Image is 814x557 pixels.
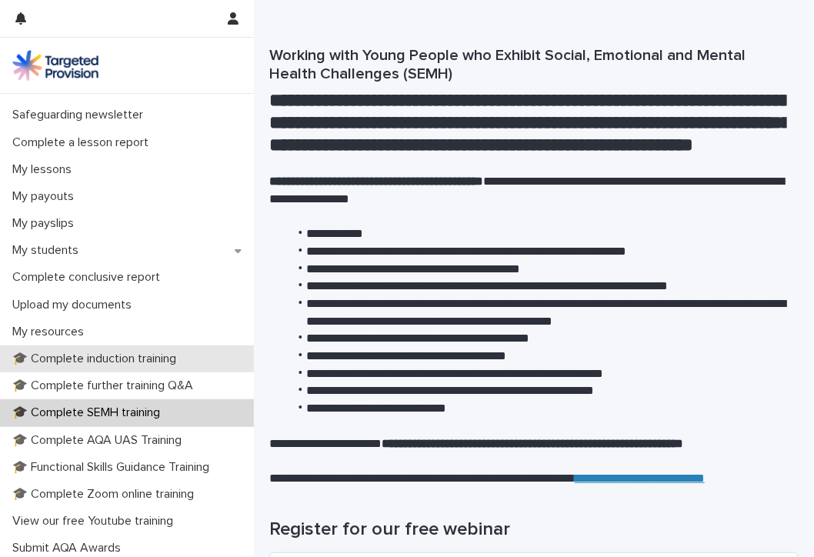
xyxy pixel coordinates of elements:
[6,379,205,393] p: 🎓 Complete further training Q&A
[6,189,86,204] p: My payouts
[12,50,98,81] img: M5nRWzHhSzIhMunXDL62
[6,487,206,502] p: 🎓 Complete Zoom online training
[6,243,91,258] p: My students
[6,298,144,312] p: Upload my documents
[6,433,194,448] p: 🎓 Complete AQA UAS Training
[6,405,172,420] p: 🎓 Complete SEMH training
[6,216,86,231] p: My payslips
[6,541,133,555] p: Submit AQA Awards
[6,270,172,285] p: Complete conclusive report
[6,162,84,177] p: My lessons
[269,46,787,83] h1: Working with Young People who Exhibit Social, Emotional and Mental Health Challenges (SEMH)
[6,460,222,475] p: 🎓 Functional Skills Guidance Training
[6,352,188,366] p: 🎓 Complete induction training
[6,108,155,122] p: Safeguarding newsletter
[6,325,96,339] p: My resources
[6,514,185,529] p: View our free Youtube training
[6,135,161,150] p: Complete a lesson report
[269,519,799,541] h1: Register for our free webinar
